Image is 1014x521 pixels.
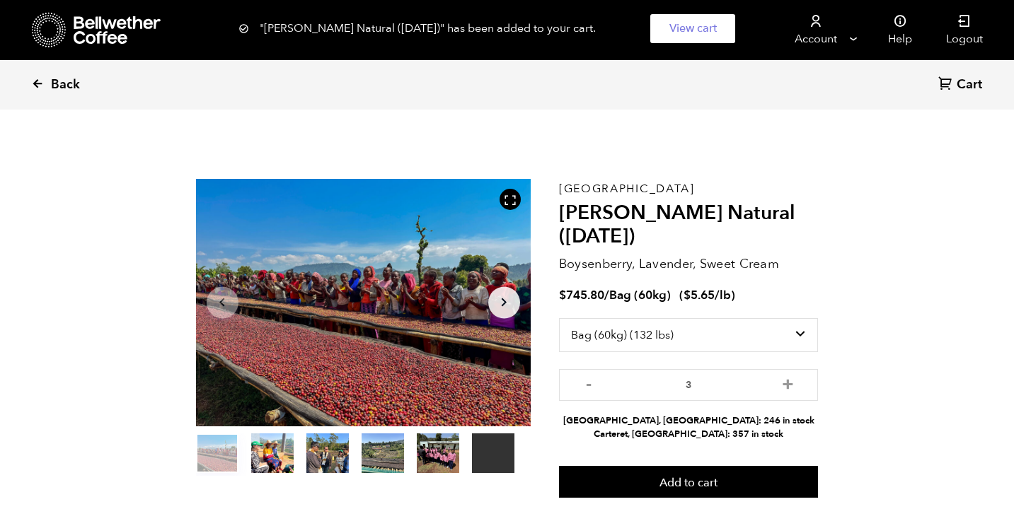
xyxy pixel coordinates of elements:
[650,14,735,43] a: View cart
[779,376,797,390] button: +
[580,376,598,390] button: -
[559,201,819,249] h2: [PERSON_NAME] Natural ([DATE])
[51,76,80,93] span: Back
[957,76,982,93] span: Cart
[715,287,731,303] span: /lb
[559,254,819,274] p: Boysenberry, Lavender, Sweet Cream
[559,414,819,428] li: [GEOGRAPHIC_DATA], [GEOGRAPHIC_DATA]: 246 in stock
[679,287,735,303] span: ( )
[604,287,609,303] span: /
[238,14,776,43] div: "[PERSON_NAME] Natural ([DATE])" has been added to your cart.
[609,287,671,303] span: Bag (60kg)
[938,76,986,95] a: Cart
[559,287,604,303] bdi: 745.80
[559,466,819,498] button: Add to cart
[472,433,514,473] video: Your browser does not support the video tag.
[559,287,566,303] span: $
[684,287,691,303] span: $
[559,428,819,441] li: Carteret, [GEOGRAPHIC_DATA]: 357 in stock
[684,287,715,303] bdi: 5.65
